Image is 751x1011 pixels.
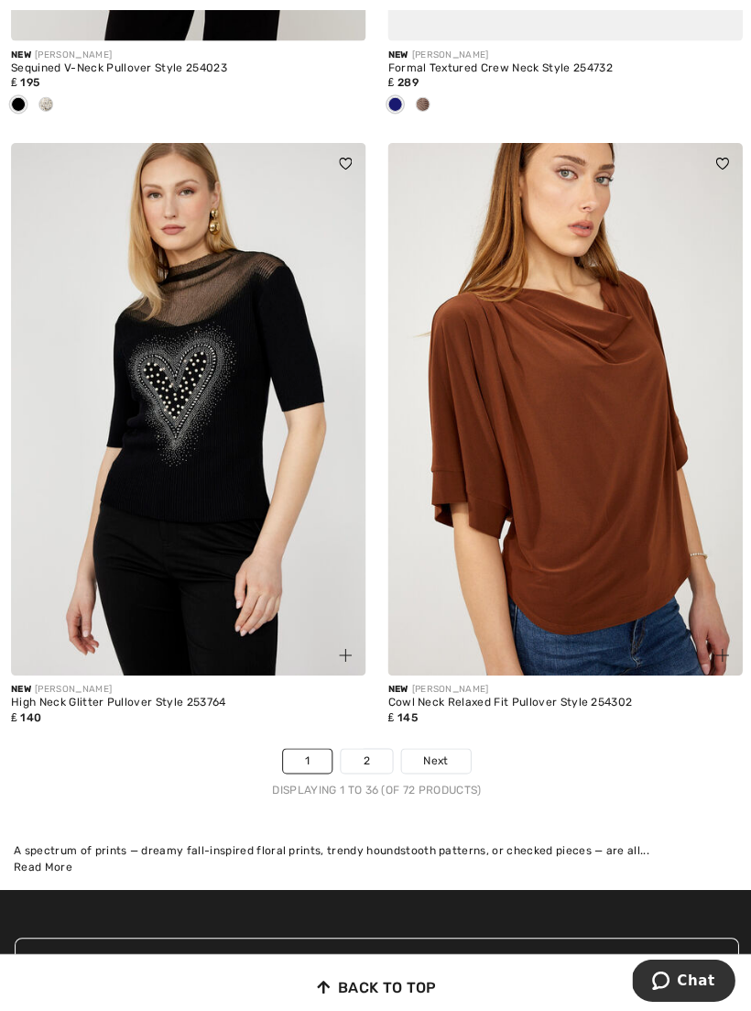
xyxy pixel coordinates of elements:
div: Sequined V-Neck Pullover Style 254023 [11,61,365,74]
div: [PERSON_NAME] [386,48,740,61]
div: [PERSON_NAME] [11,48,365,61]
div: Sand [408,90,435,120]
div: Cowl Neck Relaxed Fit Pullover Style 254302 [386,694,740,707]
span: New [386,681,407,692]
div: Midnight Blue [380,90,408,120]
div: Formal Textured Crew Neck Style 254732 [386,61,740,74]
img: heart_black_full.svg [338,157,351,168]
div: High Neck Glitter Pullover Style 253764 [11,694,365,707]
a: Next [400,746,469,770]
div: SILVER/NUDE [32,90,60,120]
img: High Neck Glitter Pullover Style 253764. Black [11,142,365,673]
span: Next [422,750,447,766]
span: ₤ 140 [11,709,41,721]
span: New [11,49,31,60]
div: [PERSON_NAME] [11,680,365,694]
span: Read More [14,857,72,870]
iframe: Opens a widget where you can chat to one of our agents [630,956,733,1002]
a: 1 [282,746,331,770]
div: A spectrum of prints — dreamy fall-inspired floral prints, trendy houndstooth patterns, or checke... [14,839,737,855]
img: plus_v2.svg [338,646,351,659]
span: New [386,49,407,60]
span: ₤ 145 [386,709,416,721]
span: ₤ 195 [11,75,39,88]
div: [PERSON_NAME] [386,680,740,694]
span: ₤ 289 [386,75,417,88]
img: heart_black_full.svg [713,157,726,168]
a: 2 [340,746,390,770]
span: New [11,681,31,692]
img: Cowl Neck Relaxed Fit Pullover Style 254302. Toffee/black [386,142,740,673]
div: Black/Silver [5,90,32,120]
img: plus_v2.svg [713,646,726,659]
